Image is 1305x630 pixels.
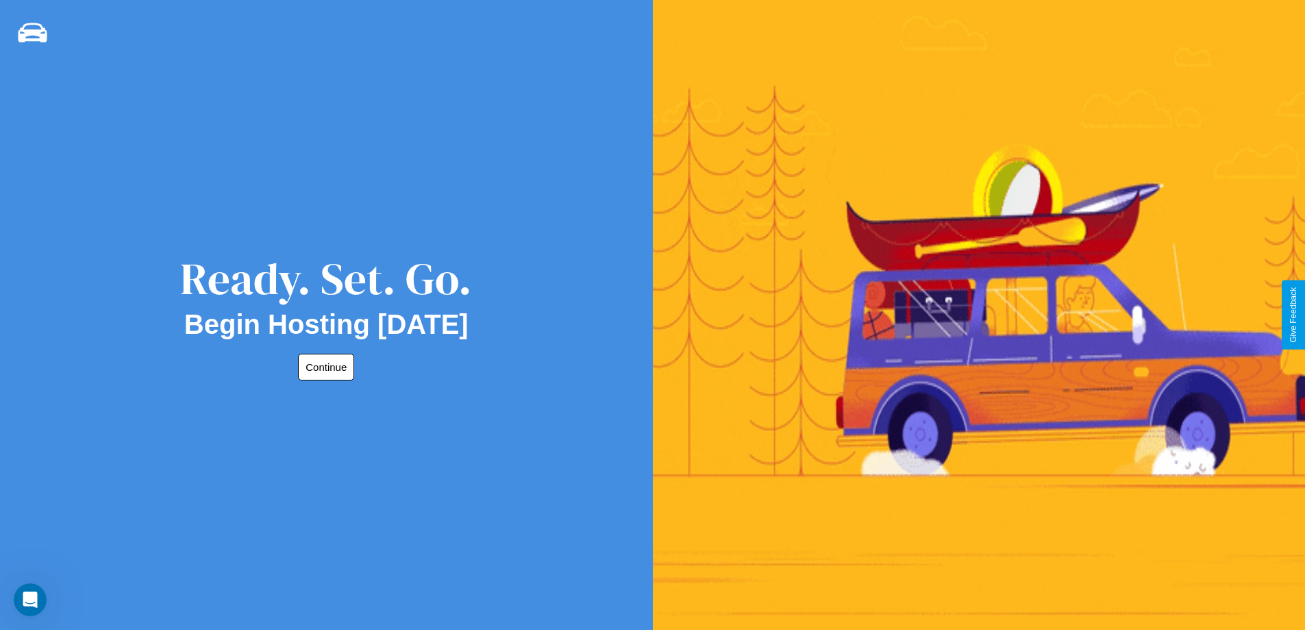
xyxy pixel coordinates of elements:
div: Ready. Set. Go. [180,248,472,309]
iframe: Intercom live chat [14,583,47,616]
h2: Begin Hosting [DATE] [184,309,469,340]
button: Continue [298,354,354,380]
div: Give Feedback [1289,287,1298,343]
